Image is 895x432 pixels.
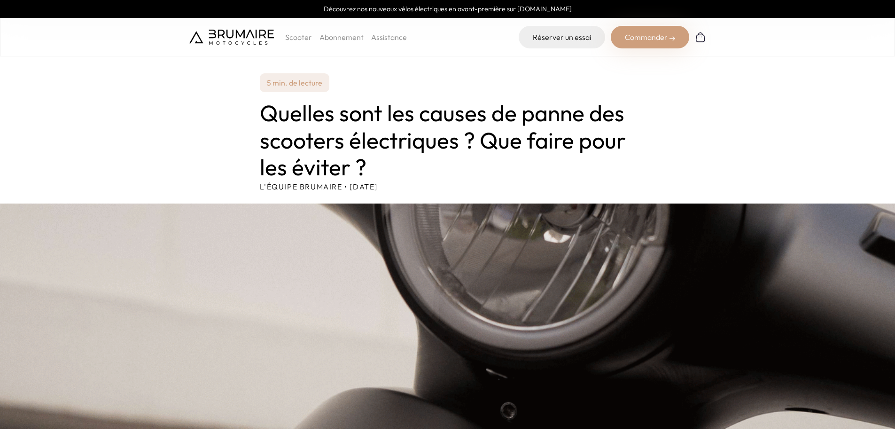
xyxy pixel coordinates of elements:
img: Brumaire Motocycles [189,30,274,45]
p: L'équipe Brumaire • [DATE] [260,181,636,192]
a: Assistance [371,32,407,42]
div: Commander [611,26,689,48]
a: Réserver un essai [519,26,605,48]
p: 5 min. de lecture [260,73,329,92]
img: right-arrow-2.png [669,36,675,41]
img: Panier [695,31,706,43]
a: Abonnement [319,32,364,42]
p: Scooter [285,31,312,43]
h1: Quelles sont les causes de panne des scooters électriques ? Que faire pour les éviter ? [260,100,636,181]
